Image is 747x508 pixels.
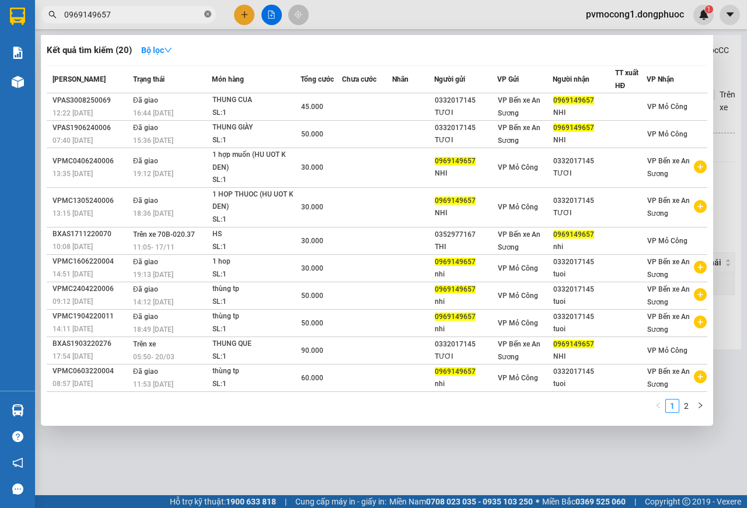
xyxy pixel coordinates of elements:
[647,103,687,111] span: VP Mỏ Công
[553,241,615,253] div: nhi
[133,243,174,251] span: 11:05 - 17/11
[498,230,540,251] span: VP Bến xe An Sương
[12,457,23,468] span: notification
[498,163,538,171] span: VP Mỏ Công
[435,107,497,119] div: TƯƠI
[435,268,497,281] div: nhi
[212,338,300,351] div: THUNG QUE
[497,75,519,83] span: VP Gửi
[133,367,158,376] span: Đã giao
[204,10,211,17] span: close-circle
[435,338,497,351] div: 0332017145
[212,228,300,241] div: HS
[647,285,690,306] span: VP Bến xe An Sương
[553,378,615,390] div: tuoi
[647,197,690,218] span: VP Bến xe An Sương
[435,134,497,146] div: TƯƠI
[553,167,615,180] div: TƯƠI
[48,10,57,19] span: search
[133,285,158,293] span: Đã giao
[342,75,376,83] span: Chưa cước
[12,431,23,442] span: question-circle
[301,292,323,300] span: 50.000
[53,228,130,240] div: BXAS1711220070
[133,325,173,334] span: 18:49 [DATE]
[553,96,594,104] span: 0969149657
[212,351,300,363] div: SL: 1
[647,130,687,138] span: VP Mỏ Công
[53,243,93,251] span: 10:08 [DATE]
[553,351,615,363] div: NHI
[498,340,540,361] span: VP Bến xe An Sương
[694,261,707,274] span: plus-circle
[164,46,172,54] span: down
[553,124,594,132] span: 0969149657
[212,213,300,226] div: SL: 1
[301,203,323,211] span: 30.000
[212,365,300,378] div: thùng tp
[647,237,687,245] span: VP Mỏ Công
[133,353,174,361] span: 05:50 - 20/03
[133,340,156,348] span: Trên xe
[301,264,323,272] span: 30.000
[694,288,707,301] span: plus-circle
[141,45,172,55] strong: Bộ lọc
[679,399,693,413] li: 2
[435,157,476,165] span: 0969149657
[53,170,93,178] span: 13:35 [DATE]
[212,121,300,134] div: THUNG GIÀY
[498,203,538,211] span: VP Mỏ Công
[434,75,465,83] span: Người gửi
[615,69,638,90] span: TT xuất HĐ
[53,75,106,83] span: [PERSON_NAME]
[53,283,130,295] div: VPMC2404220006
[665,399,679,413] li: 1
[133,157,158,165] span: Đã giao
[498,264,538,272] span: VP Mỏ Công
[133,197,158,205] span: Đã giao
[435,258,476,266] span: 0969149657
[553,268,615,281] div: tuoi
[53,338,130,350] div: BXAS1903220276
[133,75,165,83] span: Trạng thái
[53,365,130,377] div: VPMC0603220004
[53,155,130,167] div: VPMC0406240006
[53,209,93,218] span: 13:15 [DATE]
[498,319,538,327] span: VP Mỏ Công
[212,310,300,323] div: thùng tp
[212,107,300,120] div: SL: 1
[435,94,497,107] div: 0332017145
[53,136,93,145] span: 07:40 [DATE]
[435,122,497,134] div: 0332017145
[553,296,615,308] div: tuoi
[133,298,173,306] span: 14:12 [DATE]
[647,313,690,334] span: VP Bến xe An Sương
[212,268,300,281] div: SL: 1
[435,167,497,180] div: NHI
[498,292,538,300] span: VP Mỏ Công
[693,399,707,413] button: right
[647,258,690,279] span: VP Bến xe An Sương
[133,124,158,132] span: Đã giao
[647,346,687,355] span: VP Mỏ Công
[133,96,158,104] span: Đã giao
[212,378,300,391] div: SL: 1
[301,75,334,83] span: Tổng cước
[212,134,300,147] div: SL: 1
[12,76,24,88] img: warehouse-icon
[553,155,615,167] div: 0332017145
[435,241,497,253] div: THI
[212,255,300,268] div: 1 hop
[435,285,476,293] span: 0969149657
[694,370,707,383] span: plus-circle
[693,399,707,413] li: Next Page
[694,200,707,213] span: plus-circle
[553,311,615,323] div: 0332017145
[12,484,23,495] span: message
[694,316,707,328] span: plus-circle
[553,283,615,296] div: 0332017145
[680,400,693,412] a: 2
[553,230,594,239] span: 0969149657
[647,367,690,388] span: VP Bến xe An Sương
[10,8,25,25] img: logo-vxr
